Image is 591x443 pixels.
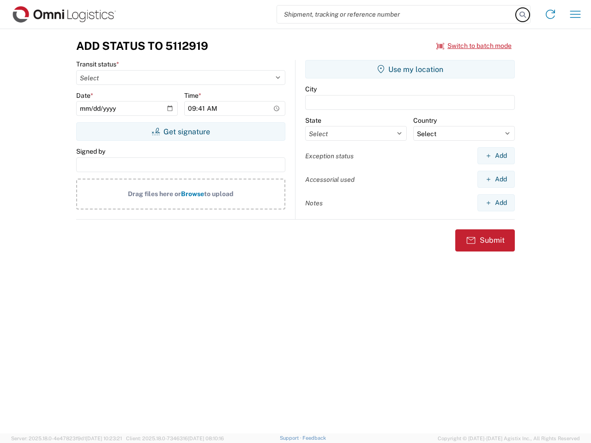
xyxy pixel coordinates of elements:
[126,436,224,441] span: Client: 2025.18.0-7346316
[181,190,204,198] span: Browse
[305,85,317,93] label: City
[438,434,580,443] span: Copyright © [DATE]-[DATE] Agistix Inc., All Rights Reserved
[128,190,181,198] span: Drag files here or
[76,147,105,156] label: Signed by
[305,199,323,207] label: Notes
[280,435,303,441] a: Support
[477,194,515,211] button: Add
[277,6,516,23] input: Shipment, tracking or reference number
[11,436,122,441] span: Server: 2025.18.0-4e47823f9d1
[184,91,201,100] label: Time
[76,60,119,68] label: Transit status
[76,122,285,141] button: Get signature
[305,60,515,78] button: Use my location
[302,435,326,441] a: Feedback
[305,152,354,160] label: Exception status
[305,175,355,184] label: Accessorial used
[477,147,515,164] button: Add
[188,436,224,441] span: [DATE] 08:10:16
[76,39,208,53] h3: Add Status to 5112919
[86,436,122,441] span: [DATE] 10:23:21
[477,171,515,188] button: Add
[455,229,515,251] button: Submit
[76,91,93,100] label: Date
[305,116,321,125] label: State
[436,38,512,54] button: Switch to batch mode
[413,116,437,125] label: Country
[204,190,234,198] span: to upload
